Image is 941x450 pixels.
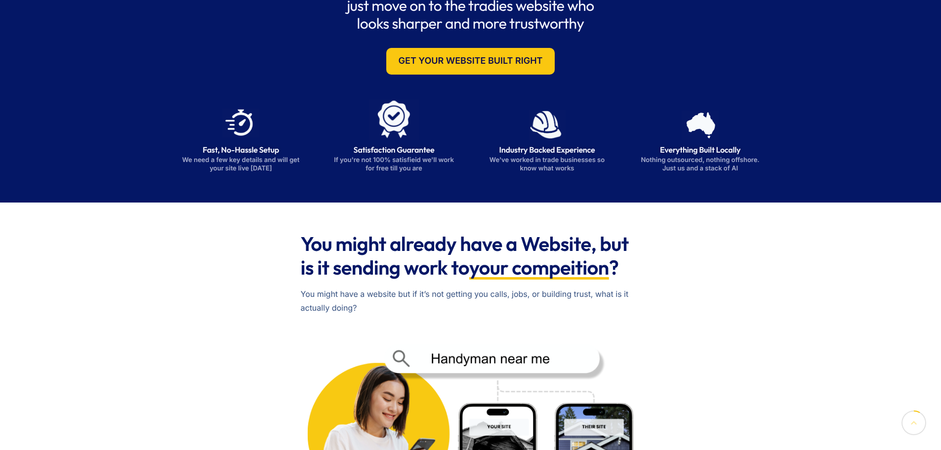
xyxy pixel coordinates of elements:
h3: Satisfaction Guarantee [334,145,454,155]
p: We need a few key details and will get your site live [DATE] [181,156,301,173]
h3: Industry Backed Experience [487,145,608,155]
span: Get Your Website Built Right [399,57,543,66]
span: your compeition [469,256,609,280]
h3: Fast, No-Hassle Setup [181,145,301,155]
h3: Everything Built Locally [640,145,761,155]
p: You might have a website but if it’s not getting you calls, jobs, or building trust, what is it a... [301,287,641,315]
p: We've worked in trade businesses so know what works [487,156,608,173]
p: Nothing outsourced, nothing offshore. Just us and a stack of AI [640,156,761,173]
a: Get Your Website Built Right [386,48,555,75]
p: If you're not 100% satisfieid we'll work for free till you are [334,156,454,173]
h2: You might already have a Website, but is it sending work to ? [301,232,641,280]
